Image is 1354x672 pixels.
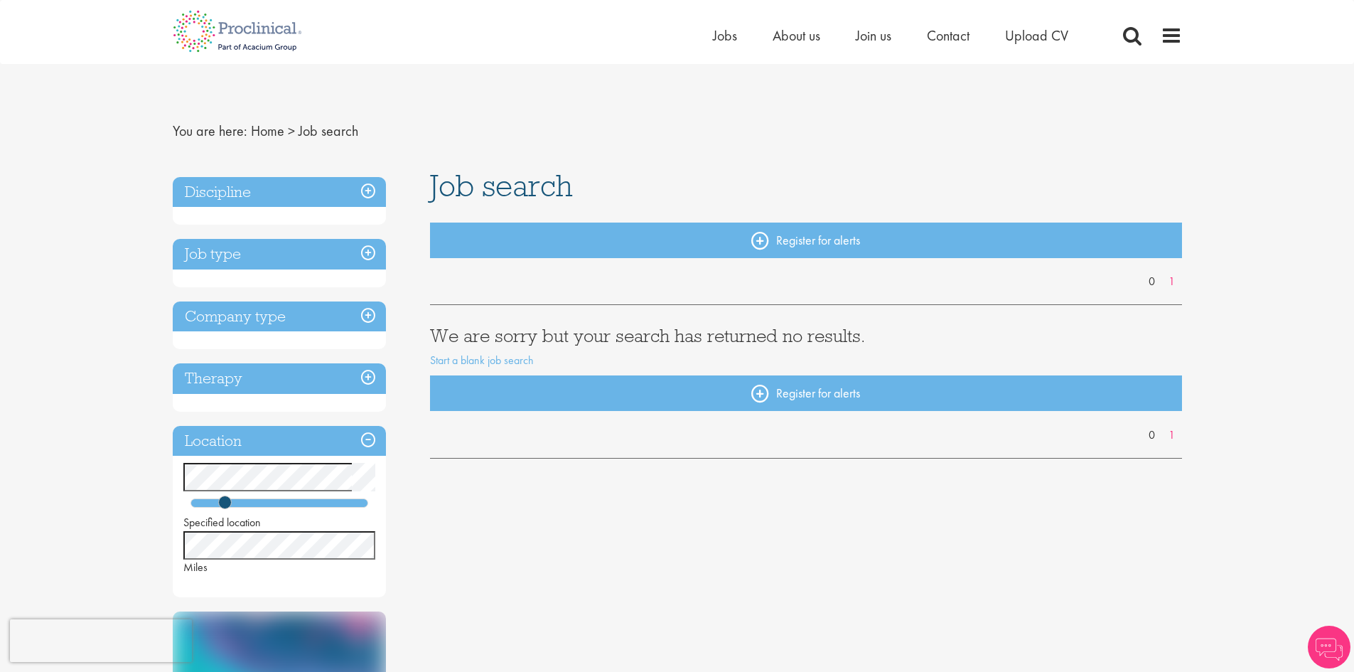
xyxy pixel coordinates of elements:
a: 0 [1141,427,1162,444]
h3: Company type [173,302,386,332]
span: Job search [430,166,573,205]
a: Contact [927,26,969,45]
span: Job search [299,122,358,140]
span: Miles [183,560,208,575]
h3: Job type [173,239,386,270]
img: Chatbot [1308,626,1350,668]
a: Register for alerts [430,375,1182,411]
span: > [288,122,295,140]
a: Start a blank job search [430,353,534,368]
h3: Therapy [173,363,386,394]
span: Specified location [183,515,261,530]
a: breadcrumb link [251,122,284,140]
h3: Location [173,426,386,457]
a: Jobs [713,26,737,45]
a: Upload CV [1005,26,1068,45]
iframe: reCAPTCHA [10,619,192,662]
a: Join us [856,26,891,45]
h3: Discipline [173,177,386,208]
a: 1 [1161,427,1182,444]
a: Register for alerts [430,223,1182,258]
a: 1 [1161,274,1182,290]
a: 0 [1141,274,1162,290]
span: You are here: [173,122,247,140]
h3: We are sorry but your search has returned no results. [430,326,1182,345]
a: About us [773,26,820,45]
